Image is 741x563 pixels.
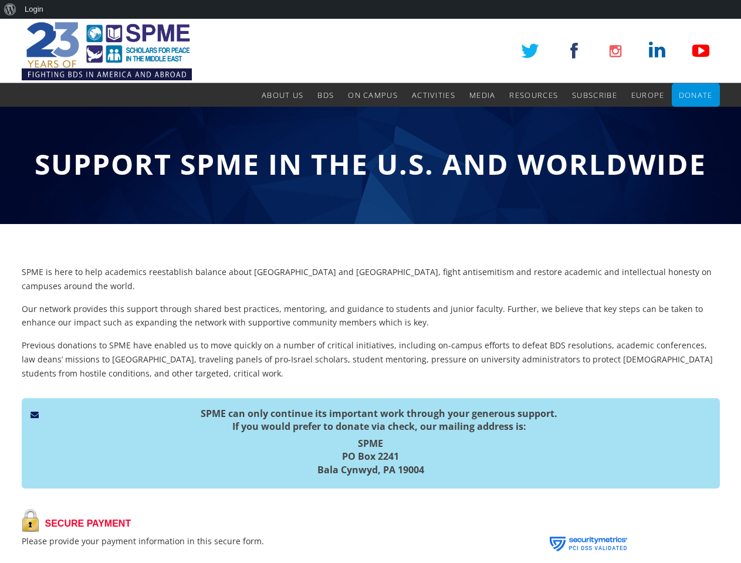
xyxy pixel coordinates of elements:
[348,83,398,107] a: On Campus
[679,90,713,100] span: Donate
[469,83,496,107] a: Media
[572,83,617,107] a: Subscribe
[412,90,455,100] span: Activities
[22,338,720,380] p: Previous donations to SPME have enabled us to move quickly on a number of critical initiatives, i...
[631,83,665,107] a: Europe
[22,302,720,330] p: Our network provides this support through shared best practices, mentoring, and guidance to stude...
[317,90,334,100] span: BDS
[22,19,192,83] img: SPME
[631,90,665,100] span: Europe
[412,83,455,107] a: Activities
[509,83,558,107] a: Resources
[469,90,496,100] span: Media
[262,83,303,107] a: About Us
[31,437,711,476] h5: SPME PO Box 2241 Bala Cynwyd, PA 19004
[31,407,711,433] h5: SPME can only continue its important work through your generous support. If you would prefer to d...
[262,90,303,100] span: About Us
[317,83,334,107] a: BDS
[509,90,558,100] span: Resources
[679,83,713,107] a: Donate
[35,145,706,183] span: Support SPME in the U.S. and Worldwide
[348,90,398,100] span: On Campus
[572,90,617,100] span: Subscribe
[22,265,720,293] p: SPME is here to help academics reestablish balance about [GEOGRAPHIC_DATA] and [GEOGRAPHIC_DATA],...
